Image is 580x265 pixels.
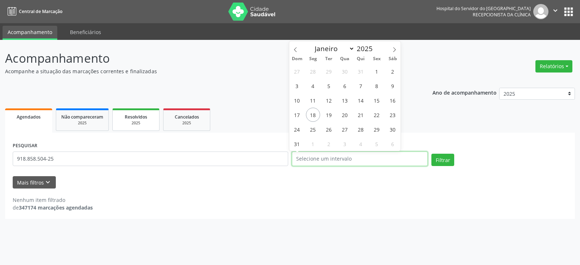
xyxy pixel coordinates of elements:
span: Ter [321,57,337,61]
input: Nome, código do beneficiário ou CPF [13,152,288,166]
span: Agosto 22, 2025 [370,108,384,122]
span: Setembro 4, 2025 [354,137,368,151]
i: keyboard_arrow_down [44,178,52,186]
span: Agosto 17, 2025 [290,108,304,122]
span: Agosto 6, 2025 [338,79,352,93]
p: Ano de acompanhamento [432,88,497,97]
span: Agosto 18, 2025 [306,108,320,122]
span: Qua [337,57,353,61]
span: Julho 28, 2025 [306,64,320,78]
span: Seg [305,57,321,61]
span: Agendados [17,114,41,120]
span: Recepcionista da clínica [473,12,531,18]
span: Não compareceram [61,114,103,120]
a: Beneficiários [65,26,106,38]
div: 2025 [61,120,103,126]
strong: 347174 marcações agendadas [19,204,93,211]
span: Agosto 8, 2025 [370,79,384,93]
span: Setembro 2, 2025 [322,137,336,151]
span: Setembro 5, 2025 [370,137,384,151]
span: Agosto 10, 2025 [290,93,304,107]
p: Acompanhe a situação das marcações correntes e finalizadas [5,67,404,75]
span: Resolvidos [125,114,147,120]
button: Mais filtroskeyboard_arrow_down [13,176,56,189]
span: Agosto 1, 2025 [370,64,384,78]
span: Setembro 3, 2025 [338,137,352,151]
button: Filtrar [431,154,454,166]
span: Julho 30, 2025 [338,64,352,78]
a: Central de Marcação [5,5,62,17]
span: Agosto 26, 2025 [322,122,336,136]
span: Julho 31, 2025 [354,64,368,78]
span: Agosto 7, 2025 [354,79,368,93]
span: Setembro 6, 2025 [386,137,400,151]
span: Agosto 13, 2025 [338,93,352,107]
span: Qui [353,57,369,61]
span: Agosto 19, 2025 [322,108,336,122]
span: Agosto 15, 2025 [370,93,384,107]
div: de [13,204,93,211]
input: Year [355,44,378,53]
span: Julho 29, 2025 [322,64,336,78]
label: PESQUISAR [13,140,37,152]
div: Nenhum item filtrado [13,196,93,204]
span: Setembro 1, 2025 [306,137,320,151]
span: Agosto 25, 2025 [306,122,320,136]
button:  [548,4,562,19]
span: Sáb [385,57,401,61]
span: Central de Marcação [19,8,62,15]
img: img [533,4,548,19]
input: Selecione um intervalo [292,152,428,166]
span: Agosto 5, 2025 [322,79,336,93]
button: Relatórios [535,60,572,73]
span: Agosto 30, 2025 [386,122,400,136]
span: Agosto 12, 2025 [322,93,336,107]
span: Agosto 29, 2025 [370,122,384,136]
i:  [551,7,559,15]
span: Agosto 27, 2025 [338,122,352,136]
span: Agosto 2, 2025 [386,64,400,78]
div: 2025 [118,120,154,126]
span: Agosto 31, 2025 [290,137,304,151]
a: Acompanhamento [3,26,57,40]
select: Month [311,44,355,54]
span: Agosto 16, 2025 [386,93,400,107]
span: Agosto 20, 2025 [338,108,352,122]
span: Agosto 3, 2025 [290,79,304,93]
span: Agosto 14, 2025 [354,93,368,107]
span: Dom [289,57,305,61]
span: Julho 27, 2025 [290,64,304,78]
span: Agosto 23, 2025 [386,108,400,122]
span: Agosto 9, 2025 [386,79,400,93]
span: Agosto 4, 2025 [306,79,320,93]
span: Agosto 11, 2025 [306,93,320,107]
span: Sex [369,57,385,61]
div: 2025 [169,120,205,126]
span: Agosto 28, 2025 [354,122,368,136]
div: Hospital do Servidor do [GEOGRAPHIC_DATA] [436,5,531,12]
span: Agosto 21, 2025 [354,108,368,122]
span: Cancelados [175,114,199,120]
button: apps [562,5,575,18]
p: Acompanhamento [5,49,404,67]
span: Agosto 24, 2025 [290,122,304,136]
